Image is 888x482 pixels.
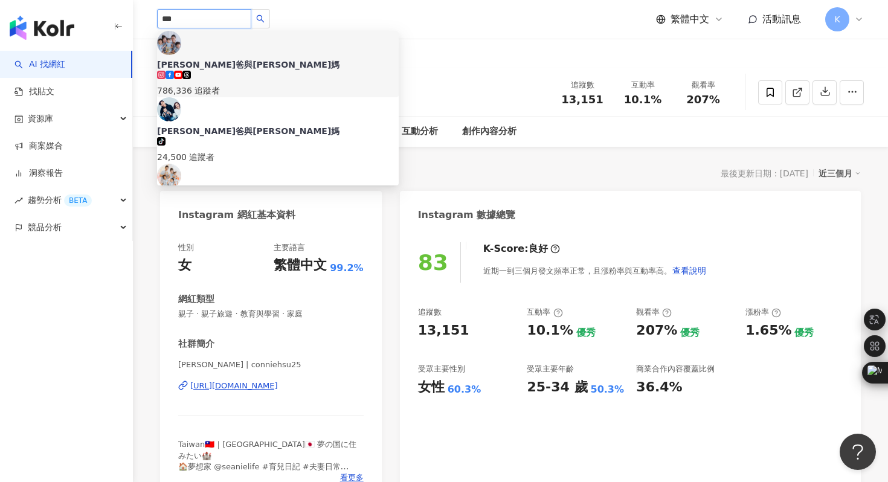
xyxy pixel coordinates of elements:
div: 36.4% [636,378,682,397]
button: 查看說明 [672,259,707,283]
a: 商案媒合 [14,140,63,152]
div: 10.1% [527,321,573,340]
div: K-Score : [483,242,560,255]
img: KOL Avatar [157,97,181,121]
div: 近三個月 [819,165,861,181]
div: 優秀 [794,326,814,339]
div: Instagram 數據總覽 [418,208,516,222]
div: 25-34 歲 [527,378,587,397]
div: 互動率 [620,79,666,91]
div: 女性 [418,378,445,397]
div: 網紅類型 [178,293,214,306]
div: [PERSON_NAME]爸與[PERSON_NAME]媽 [157,59,399,71]
div: 社群簡介 [178,338,214,350]
div: 受眾主要性別 [418,364,465,374]
div: 觀看率 [680,79,726,91]
div: 207% [636,321,677,340]
span: 13,151 [561,93,603,106]
span: [PERSON_NAME] | conniehsu25 [178,359,364,370]
span: K [834,13,840,26]
div: 主要語言 [274,242,305,253]
img: KOL Avatar [157,164,181,188]
div: 創作內容分析 [462,124,516,139]
div: 60.3% [448,383,481,396]
div: [PERSON_NAME]爸與[PERSON_NAME]媽 [157,125,399,137]
div: 優秀 [680,326,700,339]
div: 近期一到三個月發文頻率正常，且漲粉率與互動率高。 [483,259,707,283]
div: 良好 [529,242,548,255]
span: 趨勢分析 [28,187,92,214]
div: 追蹤數 [418,307,442,318]
div: 性別 [178,242,194,253]
span: search [256,14,265,23]
img: logo [10,16,74,40]
span: 99.2% [330,262,364,275]
a: 找貼文 [14,86,54,98]
div: 受眾主要年齡 [527,364,574,374]
div: 互動分析 [402,124,438,139]
span: 資源庫 [28,105,53,132]
a: 洞察報告 [14,167,63,179]
div: 商業合作內容覆蓋比例 [636,364,715,374]
img: KOL Avatar [157,31,181,55]
div: 最後更新日期：[DATE] [721,169,808,178]
span: 競品分析 [28,214,62,241]
div: 追蹤數 [559,79,605,91]
div: 1.65% [745,321,791,340]
span: 207% [686,94,720,106]
div: 觀看率 [636,307,672,318]
div: 83 [418,250,448,275]
span: 親子 · 親子旅遊 · 教育與學習 · 家庭 [178,309,364,320]
div: 互動率 [527,307,562,318]
div: Instagram 網紅基本資料 [178,208,295,222]
div: 24,500 追蹤者 [157,150,399,164]
span: 查看說明 [672,266,706,275]
div: 漲粉率 [745,307,781,318]
span: 繁體中文 [671,13,709,26]
div: 50.3% [591,383,625,396]
div: 繁體中文 [274,256,327,275]
a: [URL][DOMAIN_NAME] [178,381,364,391]
div: BETA [64,194,92,207]
span: rise [14,196,23,205]
a: searchAI 找網紅 [14,59,65,71]
iframe: Help Scout Beacon - Open [840,434,876,470]
div: [URL][DOMAIN_NAME] [190,381,278,391]
div: 優秀 [576,326,596,339]
div: 女 [178,256,191,275]
span: 活動訊息 [762,13,801,25]
div: 786,336 追蹤者 [157,84,399,97]
span: 10.1% [624,94,661,106]
div: 13,151 [418,321,469,340]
